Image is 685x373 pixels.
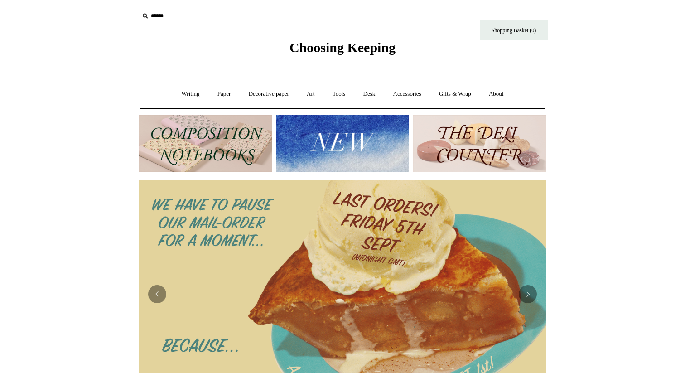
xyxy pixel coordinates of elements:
[148,285,166,303] button: Previous
[324,82,354,106] a: Tools
[139,115,272,172] img: 202302 Composition ledgers.jpg__PID:69722ee6-fa44-49dd-a067-31375e5d54ec
[276,115,409,172] img: New.jpg__PID:f73bdf93-380a-4a35-bcfe-7823039498e1
[289,47,396,53] a: Choosing Keeping
[241,82,297,106] a: Decorative paper
[174,82,208,106] a: Writing
[355,82,384,106] a: Desk
[385,82,429,106] a: Accessories
[431,82,479,106] a: Gifts & Wrap
[413,115,546,172] img: The Deli Counter
[299,82,323,106] a: Art
[209,82,239,106] a: Paper
[519,285,537,303] button: Next
[481,82,512,106] a: About
[480,20,548,40] a: Shopping Basket (0)
[289,40,396,55] span: Choosing Keeping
